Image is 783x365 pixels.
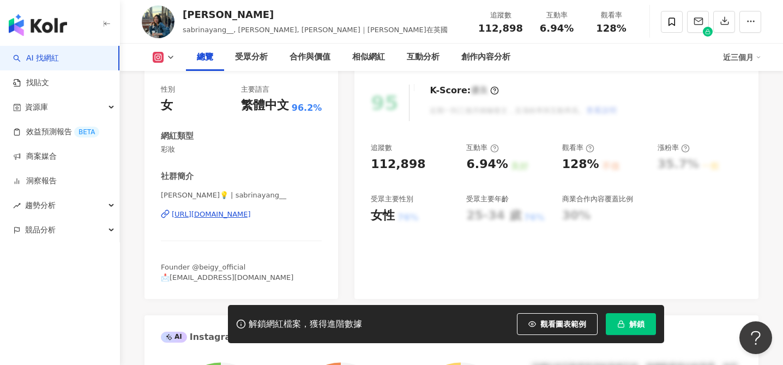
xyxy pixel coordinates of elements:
[142,5,174,38] img: KOL Avatar
[13,176,57,187] a: 洞察報告
[161,130,194,142] div: 網紅類型
[658,143,690,153] div: 漲粉率
[290,51,330,64] div: 合作與價值
[540,23,574,34] span: 6.94%
[13,53,59,64] a: searchAI 找網紅
[235,51,268,64] div: 受眾分析
[723,49,761,66] div: 近三個月
[161,145,322,154] span: 彩妝
[241,97,289,114] div: 繁體中文
[371,207,395,224] div: 女性
[466,194,509,204] div: 受眾主要年齡
[591,10,632,21] div: 觀看率
[13,127,99,137] a: 效益預測報告BETA
[371,143,392,153] div: 追蹤數
[9,14,67,36] img: logo
[197,51,213,64] div: 總覽
[13,77,49,88] a: 找貼文
[606,313,656,335] button: 解鎖
[13,151,57,162] a: 商案媒合
[466,143,498,153] div: 互動率
[629,320,645,328] span: 解鎖
[292,102,322,114] span: 96.2%
[241,85,269,94] div: 主要語言
[371,156,425,173] div: 112,898
[517,313,598,335] button: 觀看圖表範例
[562,143,594,153] div: 觀看率
[430,85,499,97] div: K-Score :
[25,95,48,119] span: 資源庫
[371,194,413,204] div: 受眾主要性別
[461,51,510,64] div: 創作內容分析
[161,263,293,281] span: Founder @beigy_official 📩[EMAIL_ADDRESS][DOMAIN_NAME]
[161,210,322,219] a: [URL][DOMAIN_NAME]
[407,51,439,64] div: 互動分析
[352,51,385,64] div: 相似網紅
[172,210,251,219] div: [URL][DOMAIN_NAME]
[249,319,362,330] div: 解鎖網紅檔案，獲得進階數據
[161,85,175,94] div: 性別
[161,171,194,182] div: 社群簡介
[25,193,56,218] span: 趨勢分析
[478,22,523,34] span: 112,898
[183,26,448,34] span: sabrinayang__, [PERSON_NAME], [PERSON_NAME]｜[PERSON_NAME]在英國
[540,320,586,328] span: 觀看圖表範例
[183,8,448,21] div: [PERSON_NAME]
[161,190,322,200] span: [PERSON_NAME]💡 | sabrinayang__
[13,202,21,210] span: rise
[161,97,173,114] div: 女
[466,156,508,173] div: 6.94%
[536,10,577,21] div: 互動率
[562,156,599,173] div: 128%
[478,10,523,21] div: 追蹤數
[562,194,633,204] div: 商業合作內容覆蓋比例
[596,23,627,34] span: 128%
[25,218,56,242] span: 競品分析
